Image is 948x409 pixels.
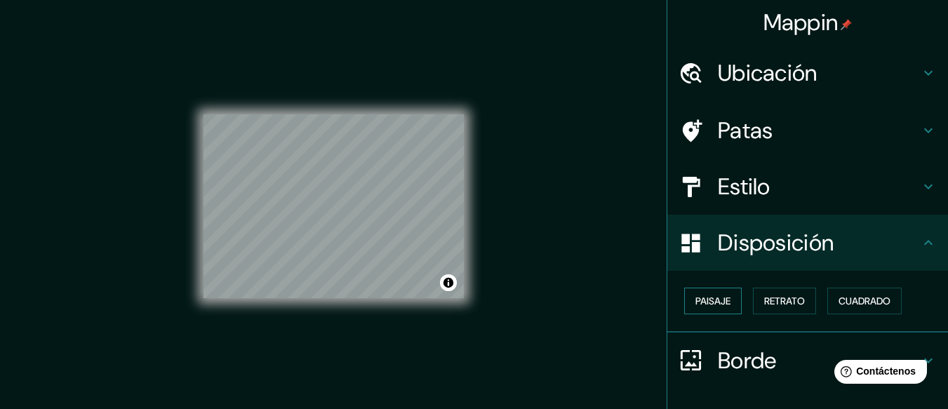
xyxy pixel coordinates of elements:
div: Disposición [667,215,948,271]
button: Cuadrado [827,288,902,314]
button: Paisaje [684,288,742,314]
font: Paisaje [695,295,730,307]
div: Patas [667,102,948,159]
font: Estilo [718,172,770,201]
iframe: Lanzador de widgets de ayuda [823,354,933,394]
font: Retrato [764,295,805,307]
div: Borde [667,333,948,389]
font: Patas [718,116,773,145]
button: Activar o desactivar atribución [440,274,457,291]
canvas: Mapa [203,114,464,298]
div: Estilo [667,159,948,215]
img: pin-icon.png [841,19,852,30]
font: Cuadrado [839,295,890,307]
button: Retrato [753,288,816,314]
font: Ubicación [718,58,817,88]
font: Disposición [718,228,834,257]
div: Ubicación [667,45,948,101]
font: Mappin [763,8,839,37]
font: Borde [718,346,777,375]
